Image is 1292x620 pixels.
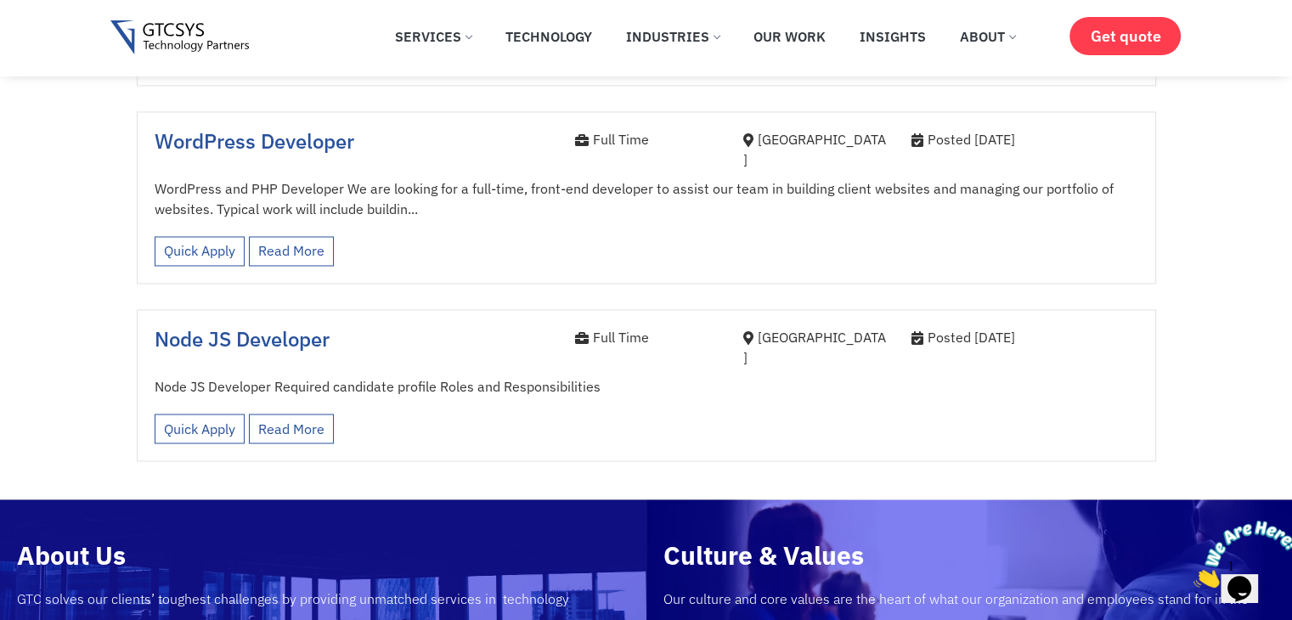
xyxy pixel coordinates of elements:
[155,178,1138,219] p: WordPress and PHP Developer We are looking for a full-time, front-end developer to assist our tea...
[947,18,1028,55] a: About
[1187,514,1292,595] iframe: chat widget
[1069,17,1181,55] a: Get quote
[663,542,1276,567] h2: Culture & Values
[743,327,886,368] div: [GEOGRAPHIC_DATA]
[911,129,1138,149] div: Posted [DATE]
[847,18,939,55] a: Insights
[155,414,245,443] a: Quick Apply
[575,327,718,347] div: Full Time
[1090,27,1160,45] span: Get quote
[17,542,629,567] h2: About Us
[155,236,245,266] a: Quick Apply
[110,20,249,55] img: Gtcsys logo
[493,18,605,55] a: Technology
[249,236,334,266] a: Read More
[155,376,1138,397] p: Node JS Developer Required candidate profile Roles and Responsibilities
[911,327,1138,347] div: Posted [DATE]
[7,7,14,21] span: 1
[249,414,334,443] a: Read More
[743,129,886,170] div: [GEOGRAPHIC_DATA]
[741,18,838,55] a: Our Work
[7,7,112,74] img: Chat attention grabber
[155,127,354,155] a: WordPress Developer
[155,325,330,352] a: Node JS Developer
[575,129,718,149] div: Full Time
[382,18,484,55] a: Services
[613,18,732,55] a: Industries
